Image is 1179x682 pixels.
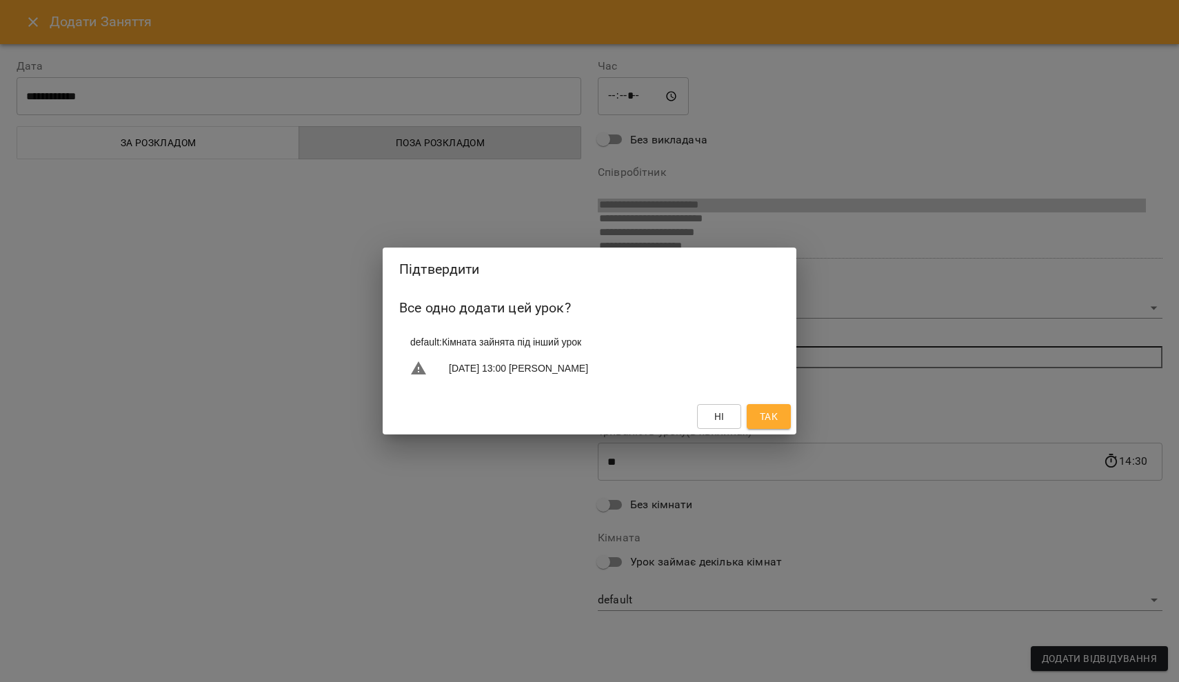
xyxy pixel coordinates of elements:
h2: Підтвердити [399,259,780,280]
button: Ні [697,404,741,429]
h6: Все одно додати цей урок? [399,297,780,319]
span: Так [760,408,778,425]
span: Ні [714,408,725,425]
button: Так [747,404,791,429]
li: [DATE] 13:00 [PERSON_NAME] [399,354,780,382]
li: default : Кімната зайнята під інший урок [399,330,780,354]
